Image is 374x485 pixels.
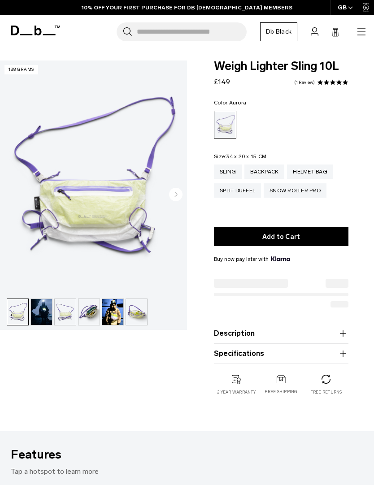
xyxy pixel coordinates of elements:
[260,22,297,41] a: Db Black
[214,78,230,86] span: £149
[54,299,76,325] button: Weigh_Lighter_Sling_10L_2.png
[271,256,290,261] img: {"height" => 20, "alt" => "Klarna"}
[126,299,148,325] button: Weigh_Lighter_Sling_10L_4.png
[294,80,315,85] a: 1 reviews
[229,100,247,106] span: Aurora
[82,4,292,12] a: 10% OFF YOUR FIRST PURCHASE FOR DB [DEMOGRAPHIC_DATA] MEMBERS
[214,154,266,159] legend: Size:
[55,299,76,325] img: Weigh_Lighter_Sling_10L_2.png
[214,227,348,246] button: Add to Cart
[310,389,342,395] p: Free returns
[214,61,348,72] span: Weigh Lighter Sling 10L
[30,299,52,325] button: Weigh_Lighter_Sling_10L_Lifestyle.png
[102,299,124,325] button: Weigh Lighter Sling 10L Aurora
[226,153,266,160] span: 34 x 20 x 15 CM
[287,165,333,179] a: Helmet Bag
[102,299,123,325] img: Weigh Lighter Sling 10L Aurora
[217,389,256,395] p: 2 year warranty
[31,299,52,325] img: Weigh_Lighter_Sling_10L_Lifestyle.png
[7,299,28,325] img: Weigh_Lighter_Sling_10L_1.png
[4,65,38,74] p: 138 grams
[265,389,297,395] p: Free shipping
[11,466,363,477] p: Tap a hotspot to learn more
[264,183,326,198] a: Snow Roller Pro
[214,328,348,339] button: Description
[244,165,284,179] a: Backpack
[214,100,246,105] legend: Color:
[78,299,100,325] img: Weigh_Lighter_Sling_10L_3.png
[214,255,290,263] span: Buy now pay later with
[169,187,183,203] button: Next slide
[11,446,363,464] h3: Features
[126,299,147,325] img: Weigh_Lighter_Sling_10L_4.png
[214,183,261,198] a: Split Duffel
[7,299,29,325] button: Weigh_Lighter_Sling_10L_1.png
[214,348,348,359] button: Specifications
[214,165,242,179] a: Sling
[214,111,236,139] a: Aurora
